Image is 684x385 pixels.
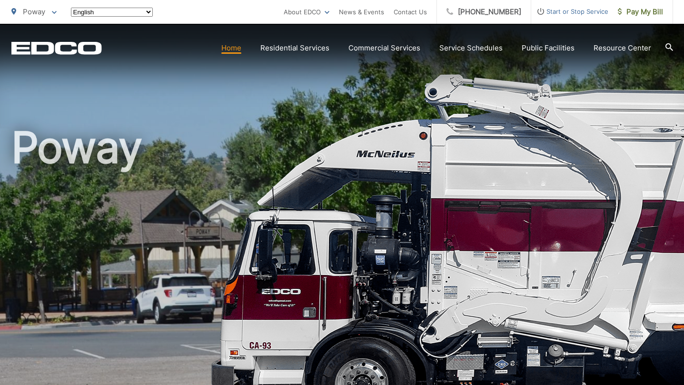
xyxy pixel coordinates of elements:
[618,6,663,18] span: Pay My Bill
[260,42,329,54] a: Residential Services
[394,6,427,18] a: Contact Us
[11,41,102,55] a: EDCD logo. Return to the homepage.
[439,42,503,54] a: Service Schedules
[71,8,153,17] select: Select a language
[594,42,651,54] a: Resource Center
[348,42,420,54] a: Commercial Services
[339,6,384,18] a: News & Events
[522,42,575,54] a: Public Facilities
[284,6,329,18] a: About EDCO
[23,7,45,16] span: Poway
[221,42,241,54] a: Home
